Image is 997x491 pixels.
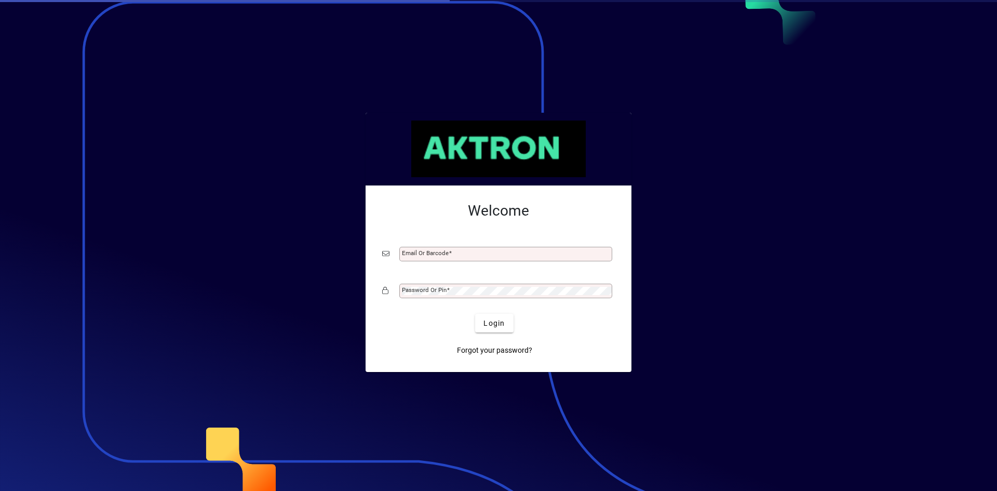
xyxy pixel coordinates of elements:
span: Forgot your password? [457,345,532,356]
h2: Welcome [382,202,615,220]
a: Forgot your password? [453,341,536,360]
mat-label: Password or Pin [402,286,447,294]
span: Login [483,318,505,329]
button: Login [475,314,513,333]
mat-label: Email or Barcode [402,249,449,257]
